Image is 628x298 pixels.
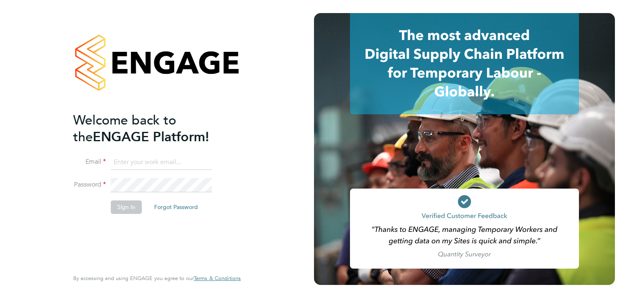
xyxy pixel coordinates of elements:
button: Forgot Password [148,200,204,213]
h2: ENGAGE Platform! [73,112,233,145]
label: Email [73,158,106,166]
label: Password [73,180,106,189]
span: By accessing and using ENGAGE you agree to our [73,275,241,282]
button: Sign In [111,200,142,213]
input: Enter your work email... [111,155,212,170]
span: Welcome back to the [73,112,176,145]
a: Terms & Conditions [194,275,241,282]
